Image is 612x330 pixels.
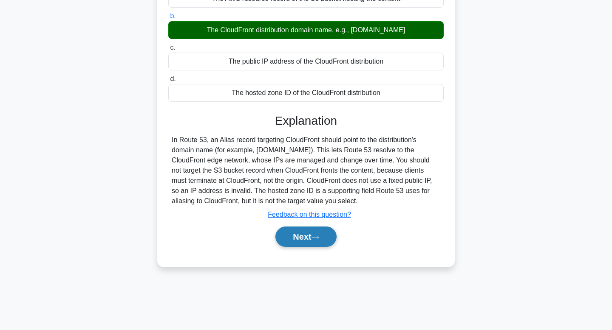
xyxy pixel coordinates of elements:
button: Next [275,227,336,247]
a: Feedback on this question? [268,211,351,218]
span: d. [170,75,176,82]
div: The hosted zone ID of the CloudFront distribution [168,84,444,102]
span: b. [170,12,176,20]
h3: Explanation [173,114,439,128]
div: In Route 53, an Alias record targeting CloudFront should point to the distribution's domain name ... [172,135,440,206]
div: The public IP address of the CloudFront distribution [168,53,444,70]
div: The CloudFront distribution domain name, e.g., [DOMAIN_NAME] [168,21,444,39]
span: c. [170,44,175,51]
